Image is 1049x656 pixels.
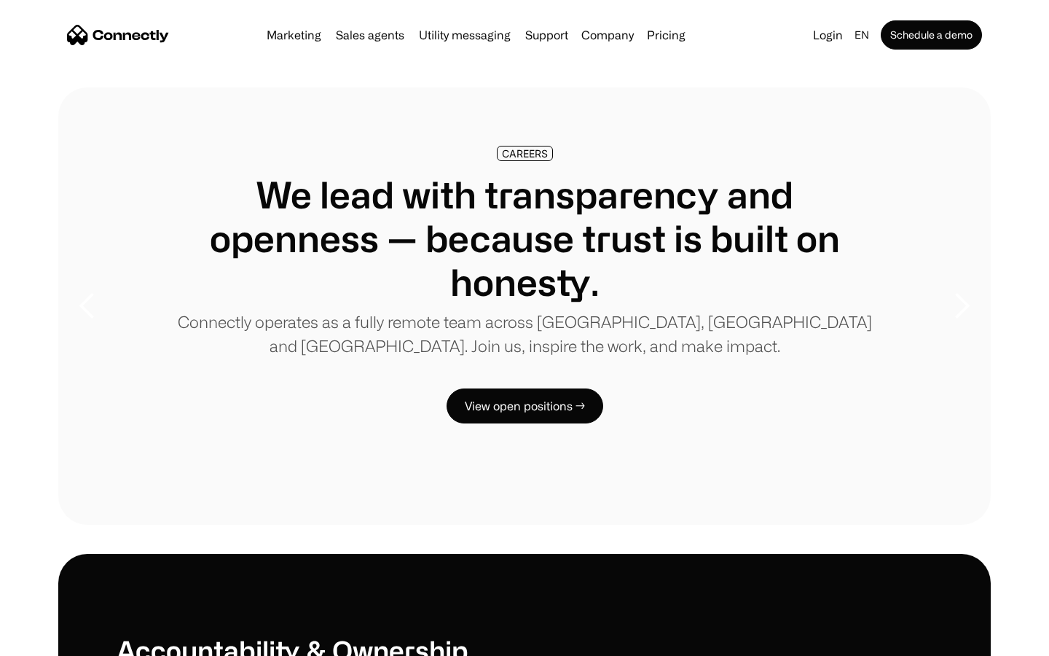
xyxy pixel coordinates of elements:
a: Login [807,25,849,45]
a: Marketing [261,29,327,41]
a: View open positions → [447,388,603,423]
a: Sales agents [330,29,410,41]
p: Connectly operates as a fully remote team across [GEOGRAPHIC_DATA], [GEOGRAPHIC_DATA] and [GEOGRA... [175,310,874,358]
a: Schedule a demo [881,20,982,50]
div: en [854,25,869,45]
div: CAREERS [502,148,548,159]
a: Pricing [641,29,691,41]
div: Company [581,25,634,45]
a: Utility messaging [413,29,516,41]
h1: We lead with transparency and openness — because trust is built on honesty. [175,173,874,304]
ul: Language list [29,630,87,651]
aside: Language selected: English [15,629,87,651]
a: Support [519,29,574,41]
